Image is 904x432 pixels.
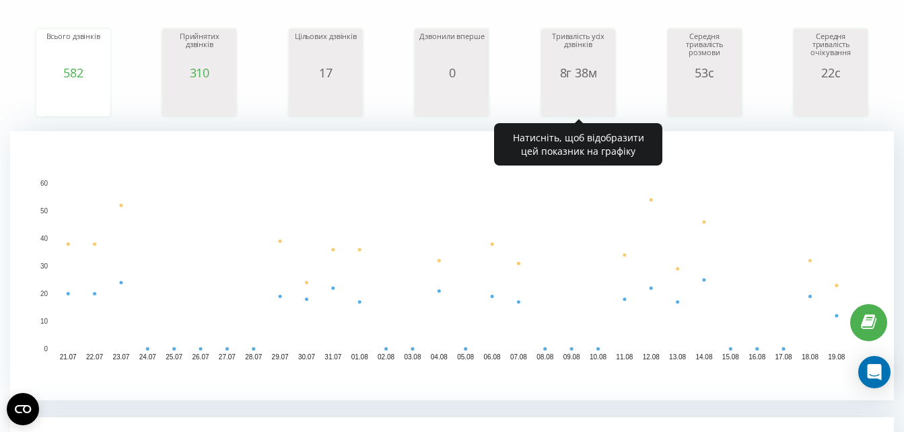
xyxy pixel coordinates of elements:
[671,66,738,79] div: 53с
[695,353,712,361] text: 14.08
[378,353,394,361] text: 02.08
[797,32,864,66] div: Середня тривалість очікування
[643,353,660,361] text: 12.08
[166,79,233,120] svg: A chart.
[166,353,182,361] text: 25.07
[60,353,77,361] text: 21.07
[510,353,527,361] text: 07.08
[797,66,864,79] div: 22с
[10,131,894,400] svg: A chart.
[112,353,129,361] text: 23.07
[292,66,359,79] div: 17
[802,353,819,361] text: 18.08
[418,79,485,120] svg: A chart.
[404,353,421,361] text: 03.08
[40,207,48,215] text: 50
[40,318,48,325] text: 10
[44,345,48,353] text: 0
[828,353,845,361] text: 19.08
[858,356,891,388] div: Open Intercom Messenger
[722,353,739,361] text: 15.08
[40,32,107,66] div: Всього дзвінків
[193,353,209,361] text: 26.07
[418,66,485,79] div: 0
[166,32,233,66] div: Прийнятих дзвінків
[40,290,48,297] text: 20
[494,123,662,166] div: Натисніть, щоб відобразити цей показник на графіку
[545,66,612,79] div: 8г 38м
[40,66,107,79] div: 582
[536,353,553,361] text: 08.08
[671,32,738,66] div: Середня тривалість розмови
[219,353,236,361] text: 27.07
[40,180,48,187] text: 60
[749,353,765,361] text: 16.08
[545,79,612,120] svg: A chart.
[484,353,501,361] text: 06.08
[245,353,262,361] text: 28.07
[590,353,606,361] text: 10.08
[457,353,474,361] text: 05.08
[669,353,686,361] text: 13.08
[545,32,612,66] div: Тривалість усіх дзвінків
[292,32,359,66] div: Цільових дзвінків
[292,79,359,120] svg: A chart.
[418,32,485,66] div: Дзвонили вперше
[324,353,341,361] text: 31.07
[166,66,233,79] div: 310
[351,353,368,361] text: 01.08
[86,353,103,361] text: 22.07
[40,235,48,242] text: 40
[40,262,48,270] text: 30
[616,353,633,361] text: 11.08
[139,353,156,361] text: 24.07
[671,79,738,120] svg: A chart.
[272,353,289,361] text: 29.07
[797,79,864,120] svg: A chart.
[298,353,315,361] text: 30.07
[7,393,39,425] button: Open CMP widget
[431,353,448,361] text: 04.08
[563,353,580,361] text: 09.08
[775,353,792,361] text: 17.08
[40,79,107,120] svg: A chart.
